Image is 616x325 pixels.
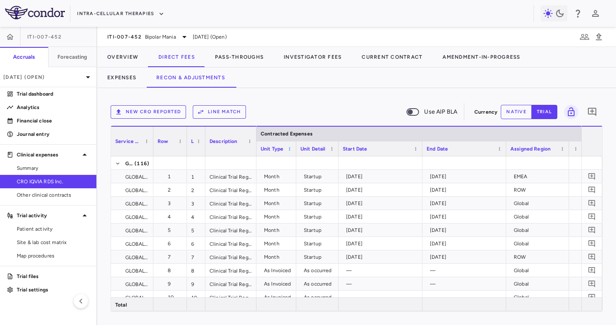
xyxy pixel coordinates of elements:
button: Add comment [586,291,598,303]
span: (116) [135,157,149,170]
span: Map procedures [17,252,90,260]
span: Unit Detail [300,146,326,152]
div: Month [264,197,292,210]
div: Global [514,237,565,250]
div: 3 [161,197,183,210]
span: Unit Type [261,146,283,152]
div: Month [264,224,292,237]
button: Current Contract [352,47,432,67]
div: [DATE] [346,183,418,197]
div: 3 [187,197,205,210]
div: 9 [161,277,183,291]
div: Global [514,277,565,291]
span: GLOBAL SITE ACTIVATION SERVICES [125,170,148,184]
div: [DATE] [430,224,502,237]
div: Global [514,224,565,237]
div: — [346,277,418,291]
div: Global [514,210,565,224]
button: Amendment-In-Progress [432,47,530,67]
span: Lock grid [561,105,578,119]
div: 7 [161,250,183,264]
svg: Add comment [588,199,596,207]
div: Month [264,237,292,250]
svg: Add comment [588,266,596,274]
span: Patient activity [17,225,90,233]
div: [DATE] [430,250,502,264]
div: 5 [187,224,205,237]
div: Clinical Trial Regulatory Management: Preparation of Core Submission Package (Label Country Level) [205,250,256,263]
div: Clinical Trial Regulatory Management: Preparation of substantial amendment (ICF Level) [205,277,256,290]
div: [DATE] [346,224,418,237]
div: Month [264,250,292,264]
button: Expenses [97,68,146,88]
div: 4 [187,210,205,223]
div: Clinical Trial Regulatory Management: Preparation of Core Submission Package (Project) [205,170,256,183]
p: Trial files [17,273,90,280]
div: As Invoiced [264,277,292,291]
span: Row [158,138,168,144]
p: Trial activity [17,212,80,219]
div: — [430,264,502,277]
div: 2 [161,183,183,197]
div: EMEA [514,170,565,183]
div: Clinical Trial Regulatory Management: Preparation of substantial amendment (ICF Country Level) [205,291,256,304]
h6: Forecasting [57,53,88,61]
div: [DATE] [430,210,502,224]
span: GLOBAL SITE ACTIVATION SERVICES [125,211,148,224]
div: — [430,277,502,291]
span: Assigned Region [510,146,551,152]
button: New CRO reported [111,105,186,119]
span: Service Category [115,138,142,144]
div: Clinical Trial Regulatory Management: Preparation of Core Submission Package (ICF Project Level) [205,197,256,210]
div: Startup [304,237,334,250]
svg: Add comment [588,239,596,247]
span: ITI-007-452 [27,34,62,40]
div: [DATE] [346,170,418,183]
h6: Accruals [13,53,35,61]
div: Startup [304,197,334,210]
img: logo-full-SnFGN8VE.png [5,6,65,19]
svg: Add comment [588,213,596,221]
span: Use AIP BLA [424,107,457,117]
span: Summary [17,164,90,172]
div: 8 [161,264,183,277]
button: Add comment [586,211,598,222]
button: Add comment [586,184,598,195]
span: GLOBAL SITE ACTIVATION SERVICES [125,224,148,237]
button: Add comment [586,198,598,209]
button: Pass-Throughs [205,47,274,67]
button: Add comment [586,238,598,249]
p: Financial close [17,117,90,125]
span: Bipolar Mania [145,33,176,41]
p: Trial dashboard [17,90,90,98]
div: Startup [304,183,334,197]
div: [DATE] [430,183,502,197]
div: [DATE] [430,197,502,210]
span: GLOBAL SITE ACTIVATION SERVICES [125,237,148,251]
p: Analytics [17,104,90,111]
span: Other clinical contracts [17,191,90,199]
span: Start Date [343,146,368,152]
p: [DATE] (Open) [3,73,83,81]
button: trial [531,105,557,119]
svg: Add comment [587,107,597,117]
div: 8 [187,264,205,277]
p: Trial settings [17,286,90,294]
svg: Add comment [588,280,596,288]
div: Clinical Trial Regulatory Management: Preparation of Core Submission Package (Additional ICF) [205,224,256,237]
div: 1 [187,170,205,183]
span: Contracted Expenses [261,131,313,137]
div: Clinical Trial Regulatory Management: Preparation of substantial amendment (Project) [205,264,256,277]
button: Add comment [585,105,599,119]
div: [DATE] [346,210,418,224]
div: Startup [304,250,334,264]
span: GLOBAL SITE ACTIVATION SERVICES [125,197,148,211]
div: 10 [187,291,205,304]
button: Add comment [586,224,598,236]
div: As Invoiced [264,264,292,277]
div: 9 [187,277,205,290]
span: GLOBAL SITE ACTIVATION SERVICES [125,291,148,304]
button: Line Match [193,105,246,119]
div: Startup [304,224,334,237]
div: [DATE] [430,237,502,250]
